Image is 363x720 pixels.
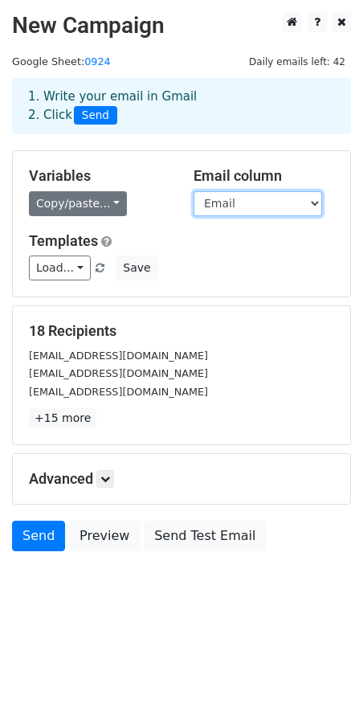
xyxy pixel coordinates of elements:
a: Load... [29,256,91,280]
iframe: Chat Widget [283,643,363,720]
h2: New Campaign [12,12,351,39]
h5: Advanced [29,470,334,488]
div: 1. Write your email in Gmail 2. Click [16,88,347,125]
a: Templates [29,232,98,249]
a: Daily emails left: 42 [243,55,351,67]
span: Daily emails left: 42 [243,53,351,71]
small: [EMAIL_ADDRESS][DOMAIN_NAME] [29,350,208,362]
h5: 18 Recipients [29,322,334,340]
a: 0924 [84,55,110,67]
div: 聊天小组件 [283,643,363,720]
small: Google Sheet: [12,55,111,67]
small: [EMAIL_ADDRESS][DOMAIN_NAME] [29,386,208,398]
a: Copy/paste... [29,191,127,216]
a: Send [12,521,65,551]
span: Send [74,106,117,125]
a: Preview [69,521,140,551]
h5: Variables [29,167,169,185]
button: Save [116,256,157,280]
small: [EMAIL_ADDRESS][DOMAIN_NAME] [29,367,208,379]
h5: Email column [194,167,334,185]
a: Send Test Email [144,521,266,551]
a: +15 more [29,408,96,428]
